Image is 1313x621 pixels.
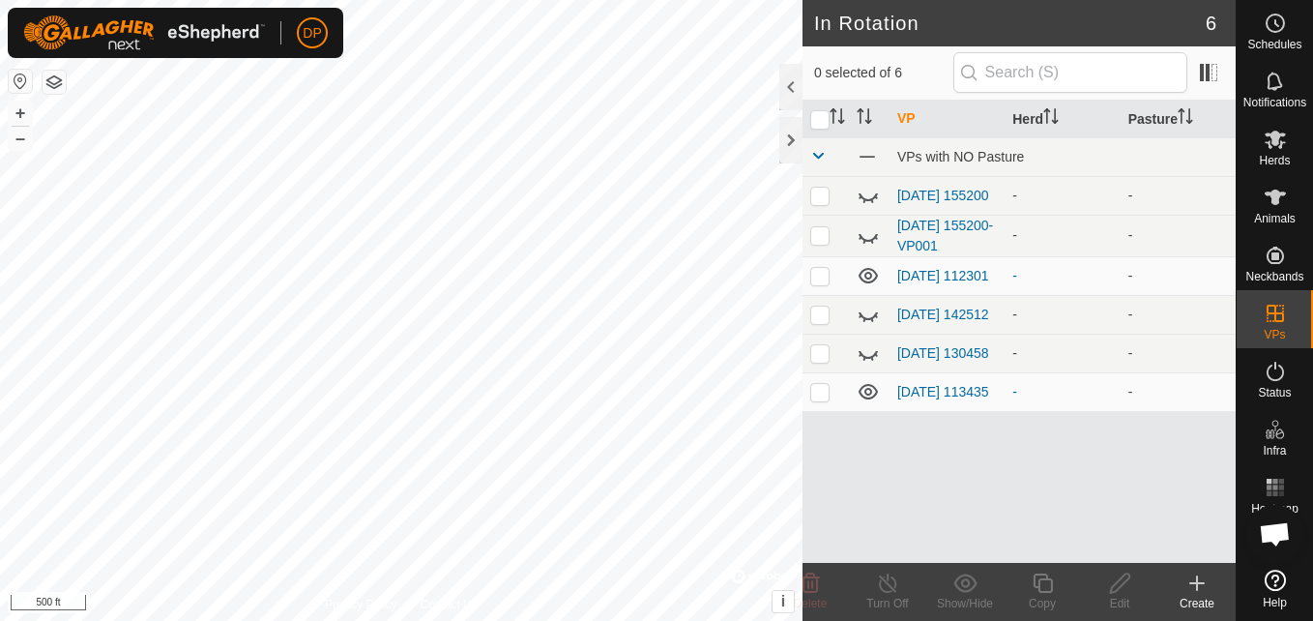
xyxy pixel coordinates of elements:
[1121,256,1236,295] td: -
[1251,503,1298,515] span: Heatmap
[9,102,32,125] button: +
[890,101,1005,138] th: VP
[953,52,1187,93] input: Search (S)
[897,188,989,203] a: [DATE] 155200
[1012,382,1112,402] div: -
[1263,597,1287,608] span: Help
[1043,111,1059,127] p-sorticon: Activate to sort
[897,307,989,322] a: [DATE] 142512
[1178,111,1193,127] p-sorticon: Activate to sort
[1012,266,1112,286] div: -
[1254,213,1296,224] span: Animals
[1081,595,1158,612] div: Edit
[421,596,478,613] a: Contact Us
[897,345,989,361] a: [DATE] 130458
[1012,305,1112,325] div: -
[1158,595,1236,612] div: Create
[1258,387,1291,399] span: Status
[1121,215,1236,256] td: -
[1012,225,1112,246] div: -
[23,15,265,50] img: Gallagher Logo
[1004,595,1081,612] div: Copy
[1121,101,1236,138] th: Pasture
[1206,9,1216,38] span: 6
[1259,155,1290,166] span: Herds
[1121,334,1236,372] td: -
[1012,343,1112,364] div: -
[897,218,993,253] a: [DATE] 155200-VP001
[9,127,32,150] button: –
[794,597,828,610] span: Delete
[926,595,1004,612] div: Show/Hide
[9,70,32,93] button: Reset Map
[897,149,1228,164] div: VPs with NO Pasture
[849,595,926,612] div: Turn Off
[1243,97,1306,108] span: Notifications
[1121,295,1236,334] td: -
[1121,372,1236,411] td: -
[1263,445,1286,457] span: Infra
[897,384,989,399] a: [DATE] 113435
[814,63,953,83] span: 0 selected of 6
[1005,101,1120,138] th: Herd
[781,593,785,609] span: i
[303,23,321,44] span: DP
[1237,562,1313,616] a: Help
[897,268,989,283] a: [DATE] 112301
[773,591,794,612] button: i
[43,71,66,94] button: Map Layers
[857,111,872,127] p-sorticon: Activate to sort
[1121,176,1236,215] td: -
[1012,186,1112,206] div: -
[830,111,845,127] p-sorticon: Activate to sort
[325,596,397,613] a: Privacy Policy
[1247,39,1301,50] span: Schedules
[1246,505,1304,563] div: Open chat
[1245,271,1303,282] span: Neckbands
[1264,329,1285,340] span: VPs
[814,12,1206,35] h2: In Rotation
